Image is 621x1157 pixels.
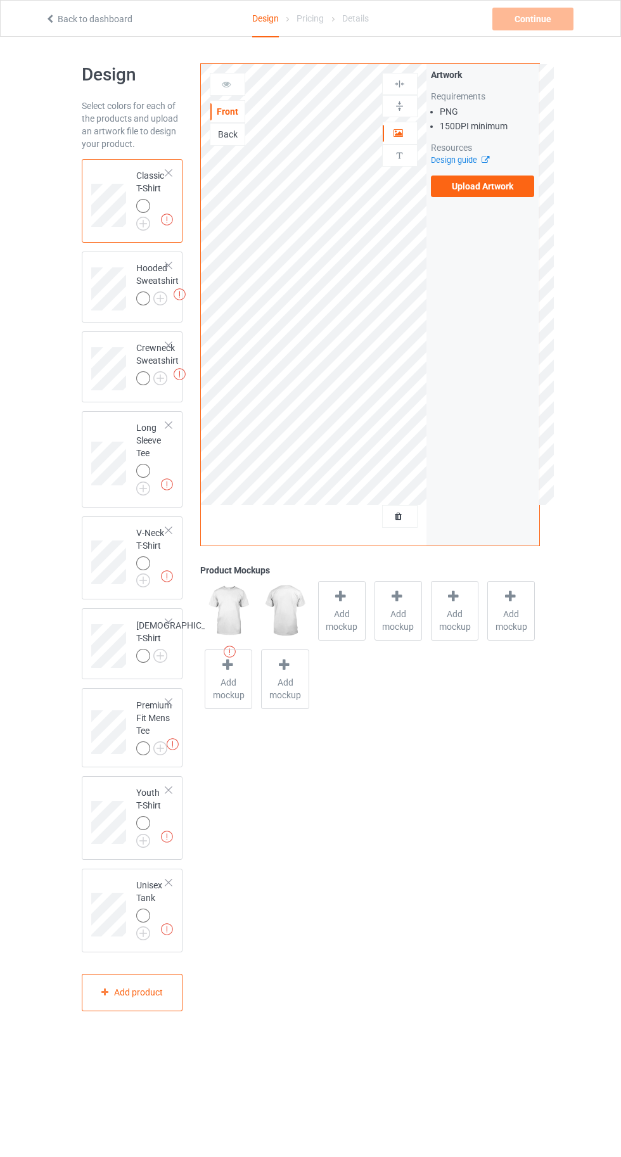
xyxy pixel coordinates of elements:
div: Add mockup [487,581,535,641]
span: Add mockup [432,608,478,633]
img: exclamation icon [167,738,179,750]
a: Back to dashboard [45,14,132,24]
img: svg%3E%0A [394,150,406,162]
div: [DEMOGRAPHIC_DATA] T-Shirt [82,608,183,679]
span: Add mockup [375,608,421,633]
img: regular.jpg [261,581,309,641]
img: svg%3E%0A [394,100,406,112]
img: svg+xml;base64,PD94bWwgdmVyc2lvbj0iMS4wIiBlbmNvZGluZz0iVVRGLTgiPz4KPHN2ZyB3aWR0aD0iMjJweCIgaGVpZ2... [153,371,167,385]
div: Add product [82,974,183,1011]
div: Add mockup [261,649,309,709]
a: Design guide [431,155,489,165]
label: Upload Artwork [431,176,535,197]
div: Crewneck Sweatshirt [136,342,179,385]
div: Pricing [297,1,324,36]
img: svg+xml;base64,PD94bWwgdmVyc2lvbj0iMS4wIiBlbmNvZGluZz0iVVRGLTgiPz4KPHN2ZyB3aWR0aD0iMjJweCIgaGVpZ2... [153,741,167,755]
div: Back [210,128,245,141]
img: svg+xml;base64,PD94bWwgdmVyc2lvbj0iMS4wIiBlbmNvZGluZz0iVVRGLTgiPz4KPHN2ZyB3aWR0aD0iMjJweCIgaGVpZ2... [136,217,150,231]
img: svg+xml;base64,PD94bWwgdmVyc2lvbj0iMS4wIiBlbmNvZGluZz0iVVRGLTgiPz4KPHN2ZyB3aWR0aD0iMjJweCIgaGVpZ2... [153,291,167,305]
div: Hooded Sweatshirt [82,252,183,323]
div: Add mockup [205,649,252,709]
div: Artwork [431,68,535,81]
div: Youth T-Shirt [82,776,183,860]
span: Add mockup [488,608,534,633]
img: svg+xml;base64,PD94bWwgdmVyc2lvbj0iMS4wIiBlbmNvZGluZz0iVVRGLTgiPz4KPHN2ZyB3aWR0aD0iMjJweCIgaGVpZ2... [136,573,150,587]
img: svg+xml;base64,PD94bWwgdmVyc2lvbj0iMS4wIiBlbmNvZGluZz0iVVRGLTgiPz4KPHN2ZyB3aWR0aD0iMjJweCIgaGVpZ2... [153,649,167,663]
div: Youth T-Shirt [136,786,167,843]
img: exclamation icon [161,923,173,935]
div: V-Neck T-Shirt [136,527,167,584]
img: exclamation icon [161,831,173,843]
h1: Design [82,63,183,86]
div: Front [210,105,245,118]
div: Classic T-Shirt [82,159,183,243]
span: Add mockup [319,608,365,633]
div: Premium Fit Mens Tee [136,699,172,755]
span: Add mockup [262,676,308,701]
img: regular.jpg [205,581,252,641]
img: svg+xml;base64,PD94bWwgdmVyc2lvbj0iMS4wIiBlbmNvZGluZz0iVVRGLTgiPz4KPHN2ZyB3aWR0aD0iMjJweCIgaGVpZ2... [136,926,150,940]
div: [DEMOGRAPHIC_DATA] T-Shirt [136,619,229,662]
div: Premium Fit Mens Tee [82,688,183,767]
img: exclamation icon [161,214,173,226]
img: exclamation icon [161,570,173,582]
div: Long Sleeve Tee [82,411,183,508]
div: Details [342,1,369,36]
div: Add mockup [318,581,366,641]
div: Long Sleeve Tee [136,421,167,491]
div: Hooded Sweatshirt [136,262,179,305]
img: svg%3E%0A [394,78,406,90]
div: Select colors for each of the products and upload an artwork file to design your product. [82,99,183,150]
img: svg+xml;base64,PD94bWwgdmVyc2lvbj0iMS4wIiBlbmNvZGluZz0iVVRGLTgiPz4KPHN2ZyB3aWR0aD0iMjJweCIgaGVpZ2... [136,482,150,495]
div: Unisex Tank [82,869,183,952]
img: exclamation icon [161,478,173,490]
div: Add mockup [375,581,422,641]
div: Requirements [431,90,535,103]
div: Add mockup [431,581,478,641]
img: exclamation icon [174,288,186,300]
div: Classic T-Shirt [136,169,167,226]
div: Unisex Tank [136,879,167,936]
img: exclamation icon [174,368,186,380]
div: V-Neck T-Shirt [82,516,183,600]
div: Crewneck Sweatshirt [82,331,183,402]
span: Add mockup [205,676,252,701]
li: 150 DPI minimum [440,120,535,132]
li: PNG [440,105,535,118]
div: Product Mockups [200,564,539,577]
img: svg+xml;base64,PD94bWwgdmVyc2lvbj0iMS4wIiBlbmNvZGluZz0iVVRGLTgiPz4KPHN2ZyB3aWR0aD0iMjJweCIgaGVpZ2... [136,834,150,848]
div: Design [252,1,279,37]
div: Resources [431,141,535,154]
